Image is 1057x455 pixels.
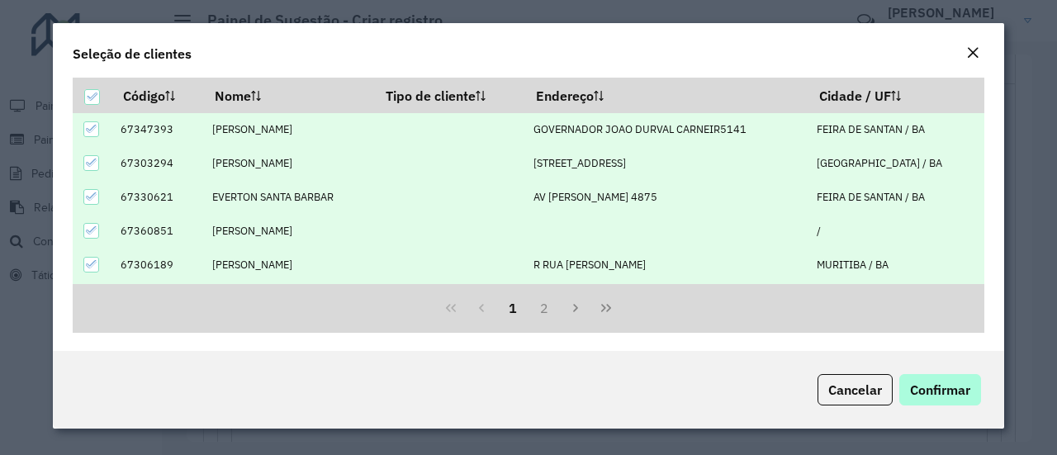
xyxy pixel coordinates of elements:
th: Nome [204,78,375,112]
button: Confirmar [899,374,981,405]
em: Fechar [966,46,979,59]
td: [PERSON_NAME] [204,113,375,147]
h4: Seleção de clientes [73,44,192,64]
td: 67306189 [111,248,203,282]
th: Endereço [525,78,808,112]
td: AV [PERSON_NAME] 4875 [525,180,808,214]
td: FEIRA DE SANTAN / BA [808,113,984,147]
td: GOVERNADOR JOAO DURVAL CARNEIR5141 [525,113,808,147]
th: Cidade / UF [808,78,984,112]
td: FEIRA DE SANTAN / BA [808,282,984,315]
td: R [PERSON_NAME] 555 [525,282,808,315]
td: [PERSON_NAME] [204,214,375,248]
button: Close [961,43,984,64]
td: 67303294 [111,146,203,180]
td: [STREET_ADDRESS] [525,146,808,180]
td: [PERSON_NAME] DE SOU [204,282,375,315]
td: FEIRA DE SANTAN / BA [808,180,984,214]
span: Cancelar [828,382,882,398]
button: Last Page [590,292,622,324]
span: Confirmar [910,382,970,398]
td: 67360851 [111,214,203,248]
td: 67330621 [111,180,203,214]
td: 67347393 [111,113,203,147]
button: Cancelar [818,374,893,405]
button: 2 [528,292,560,324]
td: MURITIBA / BA [808,248,984,282]
td: 67338279 [111,282,203,315]
td: [GEOGRAPHIC_DATA] / BA [808,146,984,180]
td: R RUA [PERSON_NAME] [525,248,808,282]
button: Next Page [560,292,591,324]
th: Código [111,78,203,112]
td: EVERTON SANTA BARBAR [204,180,375,214]
button: 1 [497,292,528,324]
td: [PERSON_NAME] [204,146,375,180]
th: Tipo de cliente [374,78,524,112]
td: / [808,214,984,248]
td: [PERSON_NAME] [204,248,375,282]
